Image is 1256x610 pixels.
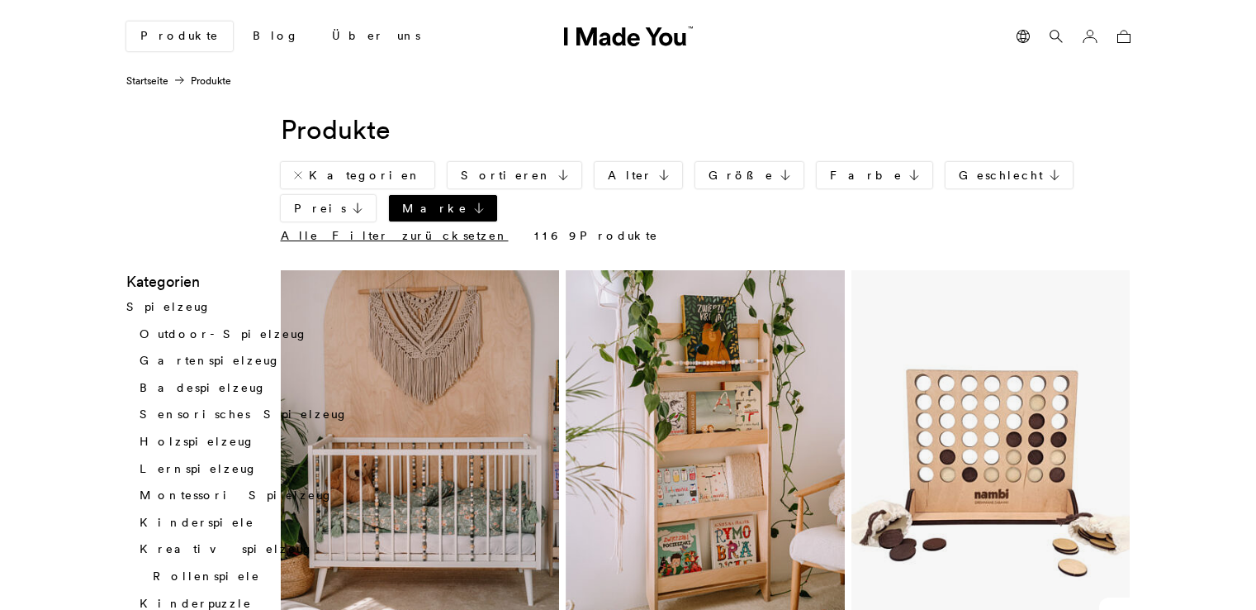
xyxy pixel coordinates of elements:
span: 1169 [534,228,580,243]
a: Alle Filter zurücksetzen [281,228,509,243]
a: Produkte [126,21,233,51]
a: Größe [695,162,803,188]
a: Geschlecht [946,162,1073,188]
a: Blog [239,22,312,50]
a: Gartenspielzeug [140,354,281,369]
a: Rollenspiele [153,569,260,584]
a: Kinderspiele [140,515,254,530]
a: Kreativspielzeug [140,542,314,557]
nav: Produkte [126,74,231,88]
h1: Produkte [281,112,1130,149]
a: Badespielzeug [140,380,267,395]
a: Marke [389,195,497,222]
a: Sensorisches Spielzeug [140,407,348,422]
a: Montessori Spielzeug [140,488,334,503]
a: Kategorien [281,162,434,188]
a: Sortieren [448,162,581,188]
a: Über uns [319,22,434,50]
a: Preis [281,195,376,222]
a: Farbe [817,162,932,188]
a: Outdoor-Spielzeug [140,326,308,341]
a: Spielzeug [126,299,211,314]
a: Holzspielzeug [140,434,255,449]
h3: Kategorien [126,270,401,293]
a: Startseite [126,74,168,87]
a: Alter [595,162,682,188]
a: Lernspielzeug [140,461,258,476]
p: Produkte [281,228,658,245]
